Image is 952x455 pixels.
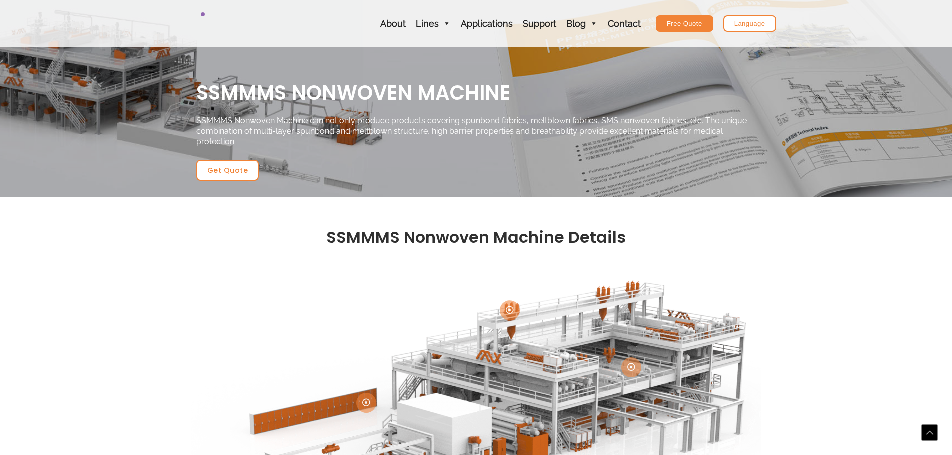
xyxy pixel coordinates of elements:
[196,116,756,147] p: SSMMMS Nonwoven Machine can not only produce products covering spunbond fabrics, meltblown fabric...
[723,15,776,32] a: Language
[196,80,756,106] h1: SSMMMS Nonwoven Machine
[196,160,259,181] a: Get Quote
[191,227,761,248] h2: SSMMMS Nonwoven Machine Details
[656,15,713,32] a: Free Quote
[207,167,248,174] span: Get Quote
[176,18,236,28] a: AZX Nonwoven Machine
